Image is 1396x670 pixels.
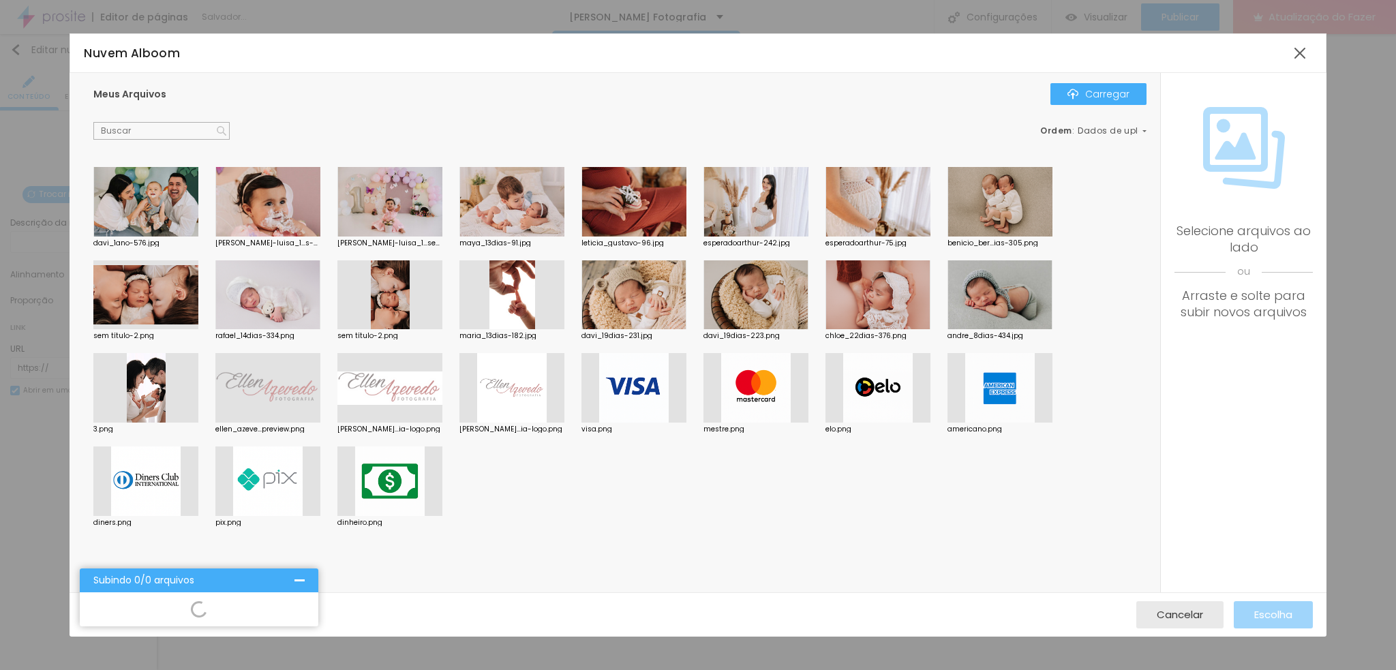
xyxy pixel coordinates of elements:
font: diners.png [93,517,132,528]
font: ellen_azeve...preview.png [215,424,305,434]
button: ÍconeCarregar [1050,83,1147,105]
font: visa.png [581,424,612,434]
font: Cancelar [1157,607,1203,622]
font: maria_13dias-182.jpg [459,331,536,341]
font: davi_19dias-223.png [703,331,780,341]
font: [PERSON_NAME]...ia-logo.png [459,424,562,434]
font: [PERSON_NAME]...ia-logo.png [337,424,440,434]
font: sem título-2.png [337,331,398,341]
font: Selecione arquivos ao lado [1177,222,1311,256]
img: Ícone [1203,107,1285,189]
button: Escolha [1234,601,1313,628]
font: Ordem [1040,125,1072,136]
font: elo.png [825,424,851,434]
font: Arraste e solte para subir novos arquivos [1181,287,1307,320]
font: Meus Arquivos [93,87,166,101]
font: rafael_14dias-334.png [215,331,294,341]
font: leticia_gustavo-96.jpg [581,238,664,248]
font: sem título-2.png [93,331,154,341]
font: Dados de upload [1078,125,1157,136]
font: [PERSON_NAME]-luisa_1...ses-127.jpg [337,238,467,248]
font: esperadoarthur-242.jpg [703,238,790,248]
font: Carregar [1085,87,1129,101]
font: 3.png [93,424,113,434]
font: benicio_ber...ias-305.png [947,238,1038,248]
img: Ícone [217,126,226,136]
input: Buscar [93,122,230,140]
font: dinheiro.png [337,517,382,528]
font: maya_13dias-91.jpg [459,238,531,248]
font: : [1072,125,1075,136]
font: ou [1237,264,1250,278]
font: Escolha [1254,607,1292,622]
img: Ícone [1067,89,1078,100]
font: Nuvem Alboom [84,45,180,61]
font: esperadoarthur-75.jpg [825,238,907,248]
font: pix.png [215,517,241,528]
font: Subindo 0/0 arquivos [93,573,194,587]
font: davi_19dias-231.jpg [581,331,652,341]
font: mestre.png [703,424,744,434]
button: Cancelar [1136,601,1224,628]
font: andre_8dias-434.jpg [947,331,1023,341]
font: davi_1ano-576.jpg [93,238,160,248]
font: chloe_22dias-376.png [825,331,907,341]
font: americano.png [947,424,1002,434]
font: [PERSON_NAME]-luisa_1...s-334_2.jpg [215,238,348,248]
